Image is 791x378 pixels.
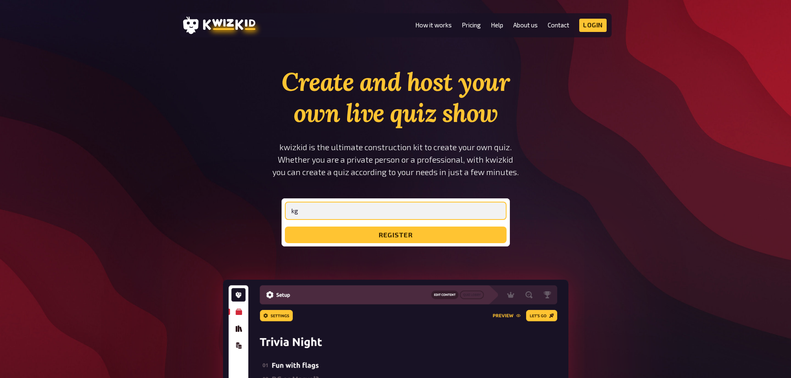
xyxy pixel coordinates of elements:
a: Contact [548,22,569,29]
a: About us [513,22,538,29]
a: Pricing [462,22,481,29]
button: register [285,227,507,243]
a: How it works [415,22,452,29]
p: kwizkid is the ultimate construction kit to create your own quiz. Whether you are a private perso... [255,141,536,178]
a: Help [491,22,503,29]
a: Login [579,19,607,32]
input: quizmaster@yourdomain.com [285,202,507,220]
h1: Create and host your own live quiz show [255,66,536,129]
